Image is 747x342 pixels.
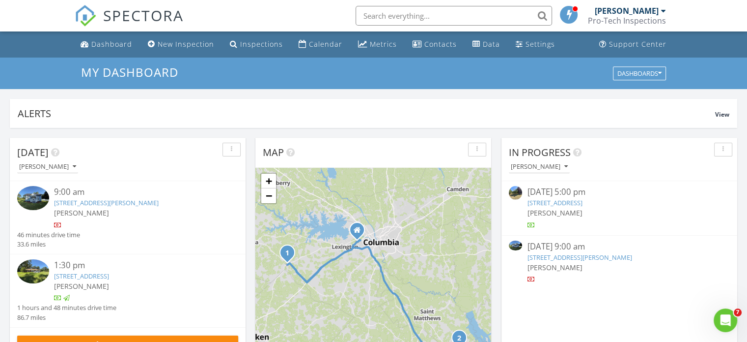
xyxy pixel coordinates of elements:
span: View [715,110,729,119]
a: [DATE] 9:00 am [STREET_ADDRESS][PERSON_NAME] [PERSON_NAME] [509,241,730,284]
span: [PERSON_NAME] [527,208,582,218]
img: streetview [509,186,522,199]
span: 7 [734,309,742,316]
img: 9328437%2Fcover_photos%2FGihTFPqG0cPqUy51Qg8F%2Fsmall.jpg [17,259,49,283]
a: [DATE] 5:00 pm [STREET_ADDRESS] [PERSON_NAME] [509,186,730,230]
a: [STREET_ADDRESS] [527,198,582,207]
i: 2 [457,335,461,342]
div: 120 Ashmore Ln, Lexington SC 29072 [357,230,363,236]
input: Search everything... [356,6,552,26]
div: Contacts [424,39,457,49]
span: SPECTORA [103,5,184,26]
div: Metrics [370,39,397,49]
a: Contacts [409,35,461,54]
a: Zoom in [261,174,276,188]
div: Dashboards [617,70,662,77]
span: [DATE] [17,146,49,159]
a: Data [469,35,504,54]
div: Settings [526,39,555,49]
div: Alerts [18,107,715,120]
a: Metrics [354,35,401,54]
a: SPECTORA [75,13,184,34]
div: 9:00 am [54,186,220,198]
span: [PERSON_NAME] [527,263,582,272]
img: The Best Home Inspection Software - Spectora [75,5,96,27]
div: Data [483,39,500,49]
div: 33.6 miles [17,240,80,249]
div: [DATE] 9:00 am [527,241,711,253]
span: [PERSON_NAME] [54,281,109,291]
span: Map [263,146,284,159]
img: 9328436%2Fcover_photos%2FKyORleKaSBAQOeZHVDru%2Fsmall.jpg [509,241,522,251]
div: 1 hours and 48 minutes drive time [17,303,116,312]
iframe: Intercom live chat [714,309,737,332]
a: 9:00 am [STREET_ADDRESS][PERSON_NAME] [PERSON_NAME] 46 minutes drive time 33.6 miles [17,186,238,249]
div: 697 Russell St, Batesburg-Leesville, SC 29006 [287,252,293,258]
div: 46 minutes drive time [17,230,80,240]
button: Dashboards [613,66,666,80]
a: 1:30 pm [STREET_ADDRESS] [PERSON_NAME] 1 hours and 48 minutes drive time 86.7 miles [17,259,238,322]
a: Calendar [295,35,346,54]
div: [DATE] 5:00 pm [527,186,711,198]
a: Support Center [595,35,670,54]
div: Pro-Tech Inspections [588,16,666,26]
div: Dashboard [91,39,132,49]
span: My Dashboard [81,64,178,80]
a: Settings [512,35,559,54]
div: New Inspection [158,39,214,49]
a: Zoom out [261,188,276,203]
a: Dashboard [77,35,136,54]
button: [PERSON_NAME] [509,160,570,174]
div: Support Center [609,39,666,49]
a: [STREET_ADDRESS][PERSON_NAME] [527,253,632,262]
a: [STREET_ADDRESS] [54,272,109,280]
div: Calendar [309,39,342,49]
a: Inspections [226,35,287,54]
a: New Inspection [144,35,218,54]
div: [PERSON_NAME] [595,6,659,16]
div: [PERSON_NAME] [511,163,568,170]
div: 1:30 pm [54,259,220,272]
a: [STREET_ADDRESS][PERSON_NAME] [54,198,159,207]
i: 1 [285,250,289,257]
img: 9328436%2Fcover_photos%2FKyORleKaSBAQOeZHVDru%2Fsmall.jpg [17,186,49,210]
span: In Progress [509,146,571,159]
div: 86.7 miles [17,313,116,322]
button: [PERSON_NAME] [17,160,78,174]
div: Inspections [240,39,283,49]
span: [PERSON_NAME] [54,208,109,218]
div: [PERSON_NAME] [19,163,76,170]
